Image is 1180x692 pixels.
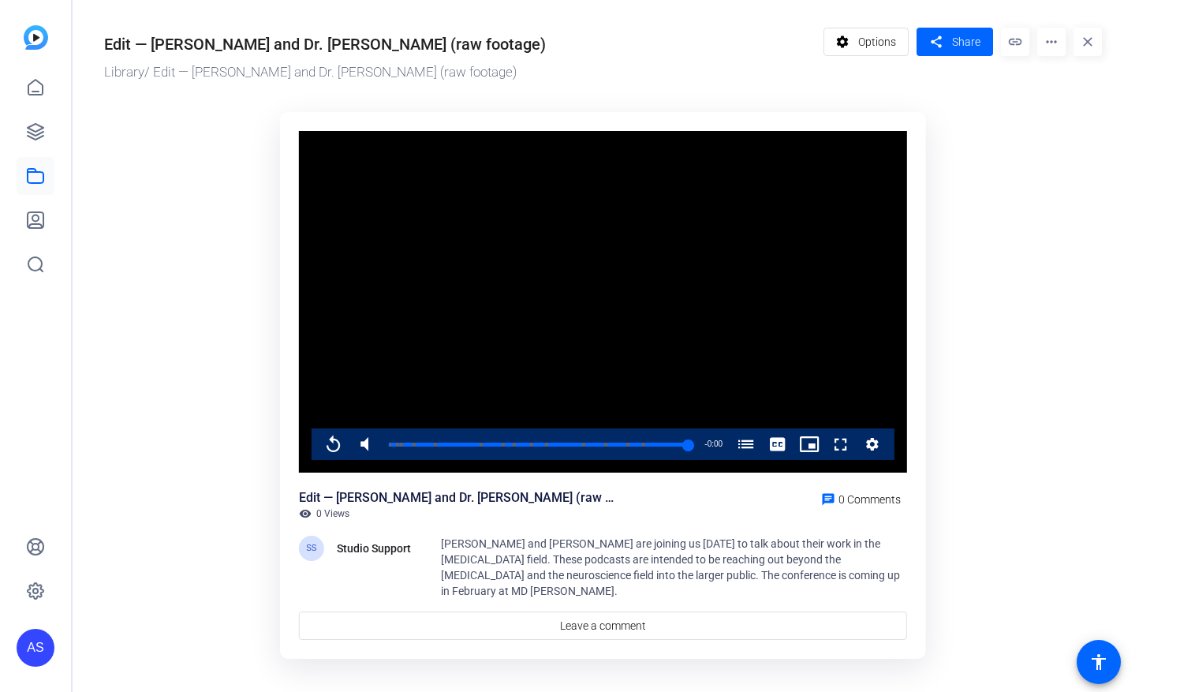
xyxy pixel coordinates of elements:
[299,507,312,520] mat-icon: visibility
[1089,653,1108,671] mat-icon: accessibility
[858,27,896,57] span: Options
[952,34,980,50] span: Share
[821,492,835,507] mat-icon: chat
[17,629,54,667] div: AS
[104,62,816,83] div: / Edit — [PERSON_NAME] and Dr. [PERSON_NAME] (raw footage)
[104,32,546,56] div: Edit — [PERSON_NAME] and Dr. [PERSON_NAME] (raw footage)
[833,27,853,57] mat-icon: settings
[708,440,723,448] span: 0:00
[1001,28,1029,56] mat-icon: link
[838,493,901,506] span: 0 Comments
[1074,28,1102,56] mat-icon: close
[299,131,907,473] div: Video Player
[349,428,381,460] button: Mute
[104,64,144,80] a: Library
[337,539,416,558] div: Studio Support
[1037,28,1066,56] mat-icon: more_horiz
[704,440,707,448] span: -
[917,28,993,56] button: Share
[762,428,794,460] button: Captions
[389,443,689,447] div: Progress Bar
[299,612,907,640] a: Leave a comment
[825,428,857,460] button: Fullscreen
[441,537,900,597] span: [PERSON_NAME] and [PERSON_NAME] are joining us [DATE] to talk about their work in the [MEDICAL_DA...
[24,25,48,50] img: blue-gradient.svg
[560,618,646,634] span: Leave a comment
[299,488,614,507] div: Edit — [PERSON_NAME] and Dr. [PERSON_NAME] (raw footage)
[794,428,825,460] button: Picture-in-Picture
[823,28,909,56] button: Options
[815,488,907,507] a: 0 Comments
[318,428,349,460] button: Replay
[299,536,324,561] div: SS
[316,507,349,520] span: 0 Views
[926,32,946,53] mat-icon: share
[730,428,762,460] button: Chapters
